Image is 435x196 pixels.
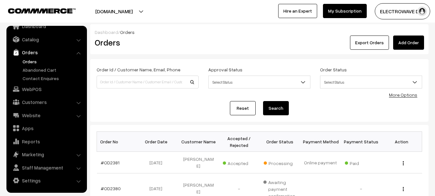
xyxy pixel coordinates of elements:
th: Order Date [137,132,178,152]
div: / [95,29,424,36]
a: Settings [8,175,85,186]
span: Select Status [209,77,310,88]
th: Order Status [260,132,300,152]
span: Orders [120,29,135,35]
input: Order Id / Customer Name / Customer Email / Customer Phone [97,76,199,88]
span: Select Status [320,76,422,88]
a: Hire an Expert [278,4,317,18]
a: Catalog [8,34,85,45]
img: Menu [403,187,404,191]
a: #OD2381 [101,160,119,165]
a: More Options [389,92,417,98]
span: Accepted [223,158,255,167]
a: Dashboard [95,29,118,35]
a: My Subscription [323,4,367,18]
label: Order Id / Customer Name, Email, Phone [97,66,180,73]
td: [DATE] [137,152,178,173]
td: [PERSON_NAME] [178,152,219,173]
a: Customers [8,96,85,108]
span: Select Status [208,76,310,88]
a: WebPOS [8,83,85,95]
a: Orders [21,58,85,65]
img: Menu [403,161,404,165]
a: Marketing [8,149,85,160]
a: #OD2380 [101,186,121,191]
th: Payment Method [300,132,341,152]
th: Action [381,132,422,152]
a: Abandoned Cart [21,67,85,73]
img: user [417,6,427,16]
a: Dashboard [8,20,85,32]
button: Search [263,101,289,115]
td: Online payment [300,152,341,173]
button: ELECTROWAVE DE… [375,3,430,19]
a: Staff Management [8,162,85,173]
label: Order Status [320,66,347,73]
a: Orders [8,46,85,58]
span: Paid [345,158,377,167]
a: Contact Enquires [21,75,85,82]
th: Order No [97,132,137,152]
h2: Orders [95,37,198,47]
a: Website [8,109,85,121]
img: COMMMERCE [8,8,76,13]
a: Reset [230,101,256,115]
span: Processing [264,158,296,167]
button: [DOMAIN_NAME] [73,3,155,19]
th: Payment Status [341,132,381,152]
a: Add Order [393,36,424,50]
a: Reports [8,136,85,147]
a: Apps [8,122,85,134]
span: Select Status [320,77,422,88]
a: COMMMERCE [8,6,64,14]
button: Export Orders [350,36,389,50]
th: Customer Name [178,132,219,152]
th: Accepted / Rejected [219,132,259,152]
label: Approval Status [208,66,242,73]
